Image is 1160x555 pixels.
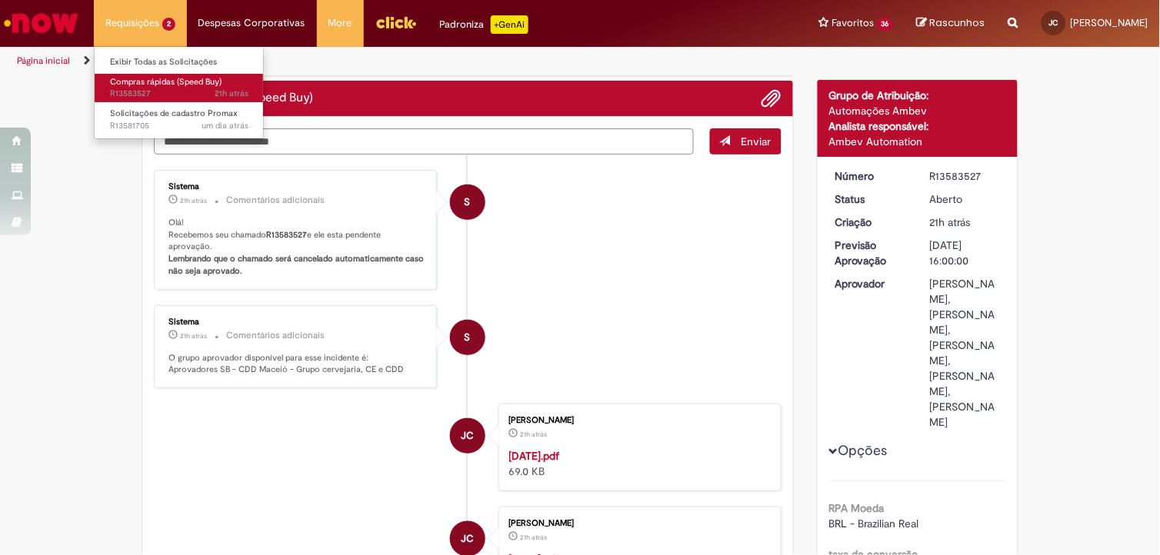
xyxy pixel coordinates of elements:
[450,320,485,355] div: System
[2,8,81,38] img: ServiceNow
[929,215,970,229] time: 30/09/2025 18:29:32
[198,15,305,31] span: Despesas Corporativas
[465,319,471,356] span: S
[829,103,1007,118] div: Automações Ambev
[521,430,548,439] span: 21h atrás
[202,120,248,131] span: um dia atrás
[832,15,874,31] span: Favoritos
[929,276,1001,430] div: [PERSON_NAME], [PERSON_NAME], [PERSON_NAME], [PERSON_NAME], [PERSON_NAME]
[95,54,264,71] a: Exibir Todas as Solicitações
[829,88,1007,103] div: Grupo de Atribuição:
[168,253,426,277] b: Lembrando que o chamado será cancelado automaticamente caso não seja aprovado.
[328,15,352,31] span: More
[710,128,782,155] button: Enviar
[509,416,765,425] div: [PERSON_NAME]
[202,120,248,131] time: 30/09/2025 14:06:09
[929,168,1001,184] div: R13583527
[929,215,970,229] span: 21h atrás
[17,55,70,67] a: Página inicial
[509,449,560,463] a: [DATE].pdf
[929,238,1001,268] div: [DATE] 16:00:00
[509,519,765,528] div: [PERSON_NAME]
[829,517,919,530] span: BRL - Brazilian Real
[824,168,918,184] dt: Número
[180,196,207,205] time: 30/09/2025 18:29:44
[465,184,471,221] span: S
[215,88,248,99] span: 21h atrás
[94,46,264,139] ul: Requisições
[1049,18,1058,28] span: JC
[180,196,207,205] span: 21h atrás
[521,430,548,439] time: 30/09/2025 18:29:27
[509,448,765,479] div: 69.0 KB
[824,191,918,207] dt: Status
[461,417,474,454] span: JC
[450,184,485,220] div: System
[168,352,425,376] p: O grupo aprovador disponível para esse incidente é: Aprovadores SB - CDD Maceió - Grupo cervejari...
[12,47,762,75] ul: Trilhas de página
[824,276,918,291] dt: Aprovador
[110,88,248,100] span: R13583527
[929,191,1001,207] div: Aberto
[521,533,548,542] span: 21h atrás
[266,229,307,241] b: R13583527
[824,214,918,230] dt: Criação
[168,217,425,277] p: Olá! Recebemos seu chamado e ele esta pendente aprovação.
[762,88,782,108] button: Adicionar anexos
[829,118,1007,134] div: Analista responsável:
[226,329,325,342] small: Comentários adicionais
[877,18,894,31] span: 36
[1071,16,1148,29] span: [PERSON_NAME]
[929,214,1001,230] div: 30/09/2025 18:29:32
[95,105,264,134] a: Aberto R13581705 : Solicitações de cadastro Promax
[154,128,694,155] textarea: Digite sua mensagem aqui...
[375,11,417,34] img: click_logo_yellow_360x200.png
[226,194,325,207] small: Comentários adicionais
[110,120,248,132] span: R13581705
[521,533,548,542] time: 30/09/2025 18:29:27
[168,317,425,327] div: Sistema
[491,15,528,34] p: +GenAi
[829,134,1007,149] div: Ambev Automation
[215,88,248,99] time: 30/09/2025 18:29:33
[824,238,918,268] dt: Previsão Aprovação
[450,418,485,454] div: Juan Gabriel Franca Canon
[162,18,175,31] span: 2
[440,15,528,34] div: Padroniza
[742,135,772,148] span: Enviar
[105,15,159,31] span: Requisições
[110,76,222,88] span: Compras rápidas (Speed Buy)
[95,74,264,102] a: Aberto R13583527 : Compras rápidas (Speed Buy)
[168,182,425,191] div: Sistema
[180,331,207,341] time: 30/09/2025 18:29:41
[829,501,885,515] b: RPA Moeda
[917,16,985,31] a: Rascunhos
[110,108,238,119] span: Solicitações de cadastro Promax
[180,331,207,341] span: 21h atrás
[930,15,985,30] span: Rascunhos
